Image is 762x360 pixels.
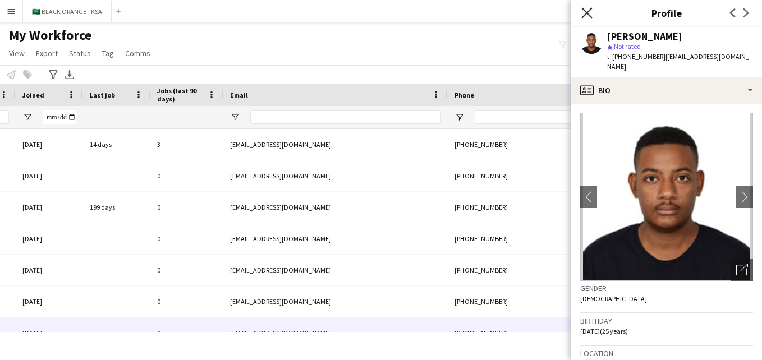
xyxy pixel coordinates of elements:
[448,223,591,254] div: [PHONE_NUMBER]
[448,255,591,285] div: [PHONE_NUMBER]
[90,91,115,99] span: Last job
[83,192,150,223] div: 199 days
[475,110,585,124] input: Phone Filter Input
[43,110,76,124] input: Joined Filter Input
[580,348,753,358] h3: Location
[47,68,60,81] app-action-btn: Advanced filters
[69,48,91,58] span: Status
[16,223,83,254] div: [DATE]
[150,255,223,285] div: 0
[9,27,91,44] span: My Workforce
[455,91,474,99] span: Phone
[607,52,665,61] span: t. [PHONE_NUMBER]
[121,46,155,61] a: Comms
[448,192,591,223] div: [PHONE_NUMBER]
[580,294,647,303] span: [DEMOGRAPHIC_DATA]
[223,255,448,285] div: [EMAIL_ADDRESS][DOMAIN_NAME]
[16,129,83,160] div: [DATE]
[580,316,753,326] h3: Birthday
[65,46,95,61] a: Status
[16,317,83,348] div: [DATE]
[571,6,762,20] h3: Profile
[63,68,76,81] app-action-btn: Export XLSX
[16,286,83,317] div: [DATE]
[607,52,749,71] span: | [EMAIL_ADDRESS][DOMAIN_NAME]
[36,48,58,58] span: Export
[607,31,682,41] div: [PERSON_NAME]
[83,129,150,160] div: 14 days
[16,192,83,223] div: [DATE]
[150,223,223,254] div: 0
[223,223,448,254] div: [EMAIL_ADDRESS][DOMAIN_NAME]
[223,317,448,348] div: [EMAIL_ADDRESS][DOMAIN_NAME]
[150,192,223,223] div: 0
[448,160,591,191] div: [PHONE_NUMBER]
[22,112,33,122] button: Open Filter Menu
[23,1,112,22] button: 🇸🇦 BLACK ORANGE - KSA
[230,112,240,122] button: Open Filter Menu
[98,46,118,61] a: Tag
[580,283,753,293] h3: Gender
[230,91,248,99] span: Email
[448,286,591,317] div: [PHONE_NUMBER]
[580,113,753,281] img: Crew avatar or photo
[250,110,441,124] input: Email Filter Input
[731,259,753,281] div: Open photos pop-in
[223,192,448,223] div: [EMAIL_ADDRESS][DOMAIN_NAME]
[102,48,114,58] span: Tag
[571,77,762,104] div: Bio
[157,86,203,103] span: Jobs (last 90 days)
[223,286,448,317] div: [EMAIL_ADDRESS][DOMAIN_NAME]
[455,112,465,122] button: Open Filter Menu
[22,91,44,99] span: Joined
[614,42,641,50] span: Not rated
[150,317,223,348] div: 0
[9,48,25,58] span: View
[580,327,628,335] span: [DATE] (25 years)
[150,286,223,317] div: 0
[31,46,62,61] a: Export
[16,255,83,285] div: [DATE]
[150,160,223,191] div: 0
[448,317,591,348] div: [PHONE_NUMBER]
[448,129,591,160] div: [PHONE_NUMBER]
[223,160,448,191] div: [EMAIL_ADDRESS][DOMAIN_NAME]
[223,129,448,160] div: [EMAIL_ADDRESS][DOMAIN_NAME]
[16,160,83,191] div: [DATE]
[150,129,223,160] div: 3
[125,48,150,58] span: Comms
[4,46,29,61] a: View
